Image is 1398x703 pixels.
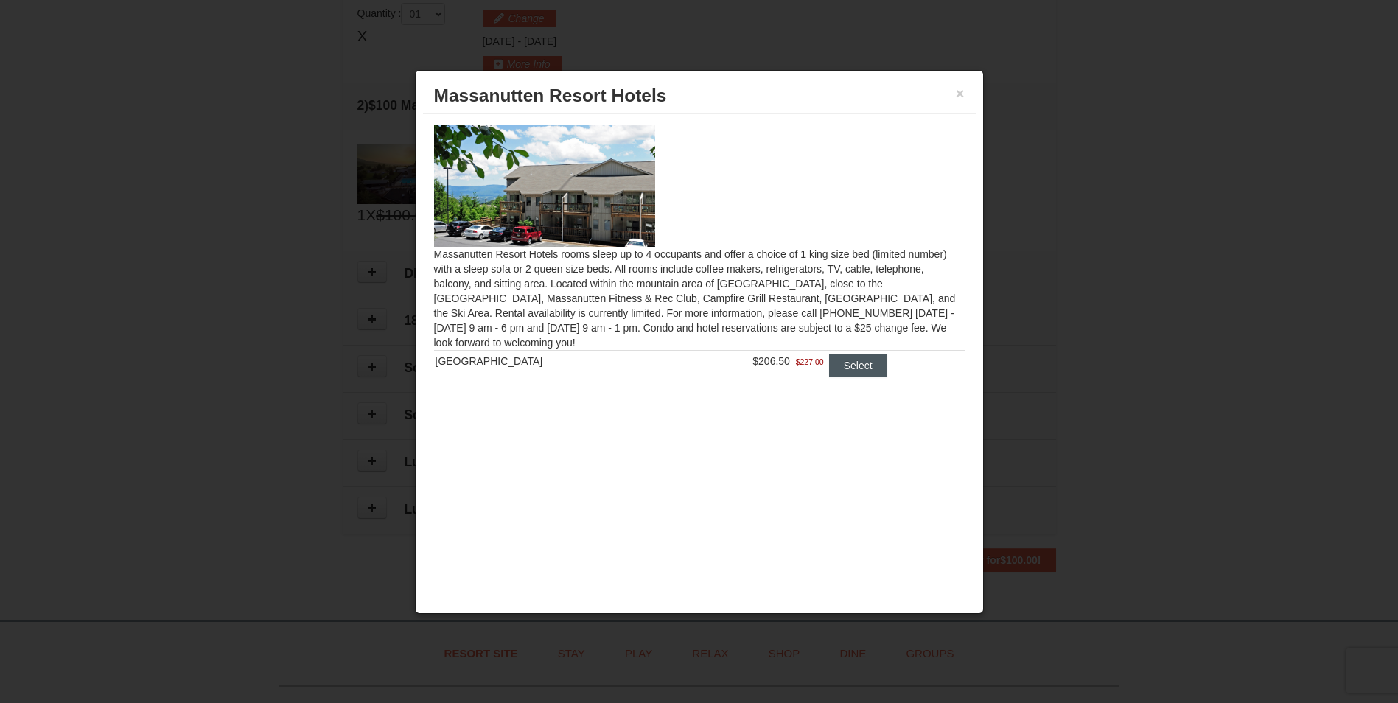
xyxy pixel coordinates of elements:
div: [GEOGRAPHIC_DATA] [436,354,667,368]
button: Select [829,354,887,377]
div: Massanutten Resort Hotels rooms sleep up to 4 occupants and offer a choice of 1 king size bed (li... [423,114,976,406]
span: $206.50 [752,355,790,367]
span: Massanutten Resort Hotels [434,85,667,105]
img: 19219026-1-e3b4ac8e.jpg [434,125,655,246]
span: $227.00 [796,354,824,369]
button: × [956,86,965,101]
